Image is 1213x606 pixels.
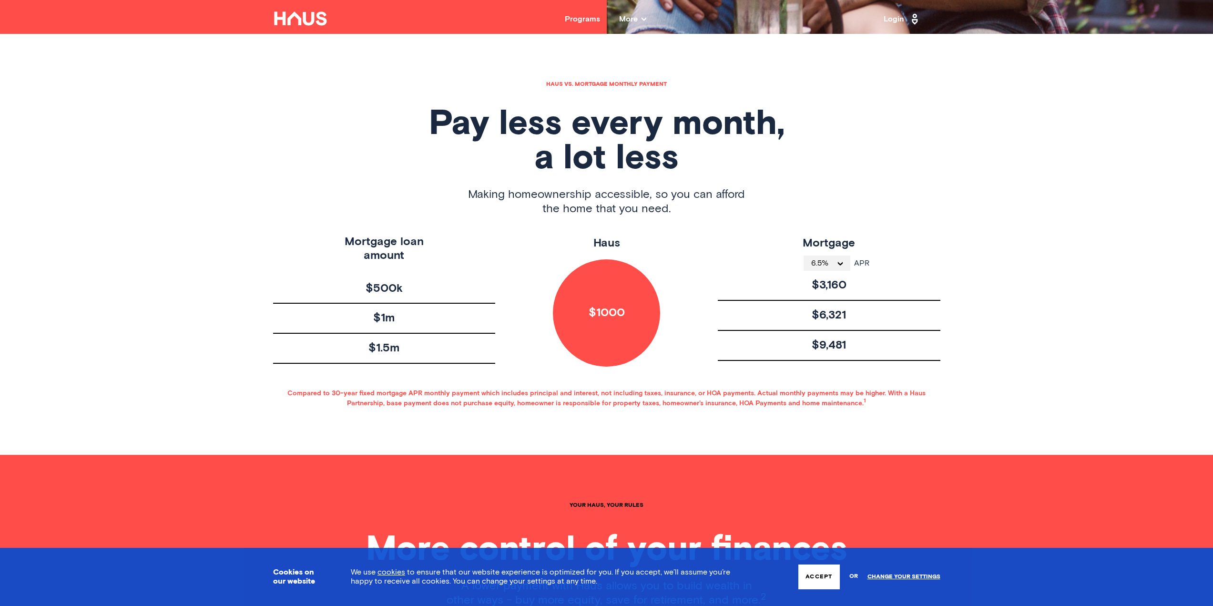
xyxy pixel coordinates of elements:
[804,256,850,271] button: open menu
[864,398,866,404] sup: 1
[849,568,858,585] span: or
[798,565,839,589] button: Accept
[811,259,836,267] span: 6.5%
[273,390,940,407] span: Compared to 30-year fixed mortgage APR monthly payment which includes principal and interest, not...
[867,574,940,580] a: Change your settings
[812,308,846,322] span: $6,321
[351,568,730,585] span: We use to ensure that our website experience is optimized for you. If you accept, we’ll assume yo...
[884,11,921,27] a: Login
[589,306,625,320] span: $1000
[619,15,646,23] span: More
[812,278,846,292] span: $3,160
[273,107,940,176] h1: Pay less every month, a lot less
[570,503,643,508] h1: Your haus, Your rules
[377,568,405,576] a: cookies
[345,235,424,263] span: Mortgage loan amount
[373,311,395,325] span: $1m
[468,187,745,216] span: Making homeownership accessible, so you can afford the home that you need.
[850,259,869,267] span: APR
[803,237,855,249] span: Mortgage
[565,15,600,23] a: Programs
[593,237,620,249] span: Haus
[366,282,403,296] span: $500k
[812,339,846,352] span: $9,481
[366,533,847,567] h1: More control of your finances
[273,82,940,87] h1: Haus vs. mortgage monthly payment
[368,341,399,355] span: $1.5m
[273,568,327,586] h3: Cookies on our website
